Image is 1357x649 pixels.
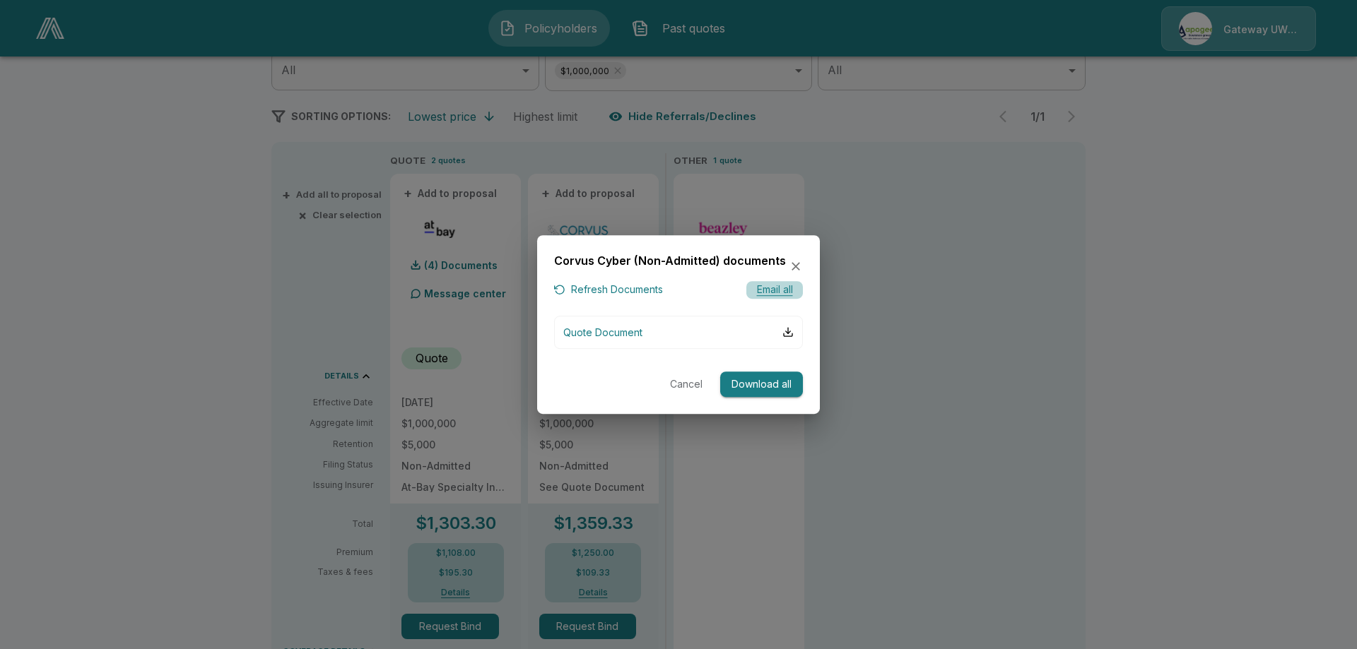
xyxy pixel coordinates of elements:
button: Refresh Documents [554,281,663,299]
p: Quote Document [563,325,642,340]
h6: Corvus Cyber (Non-Admitted) documents [554,252,786,270]
button: Email all [746,281,803,299]
button: Cancel [664,371,709,398]
button: Download all [720,371,803,398]
button: Quote Document [554,316,803,349]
